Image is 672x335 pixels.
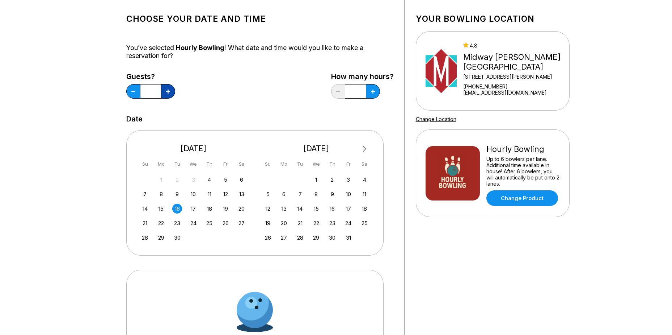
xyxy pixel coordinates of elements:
[295,233,305,243] div: Choose Tuesday, October 28th, 2025
[360,218,369,228] div: Choose Saturday, October 25th, 2025
[311,218,321,228] div: Choose Wednesday, October 22nd, 2025
[204,175,214,185] div: Choose Thursday, September 4th, 2025
[221,189,231,199] div: Choose Friday, September 12th, 2025
[172,175,182,185] div: Not available Tuesday, September 2nd, 2025
[140,233,150,243] div: Choose Sunday, September 28th, 2025
[311,189,321,199] div: Choose Wednesday, October 8th, 2025
[262,174,371,243] div: month 2025-10
[327,175,337,185] div: Choose Thursday, October 2nd, 2025
[172,204,182,214] div: Choose Tuesday, September 16th, 2025
[189,218,198,228] div: Choose Wednesday, September 24th, 2025
[126,44,394,60] div: You’ve selected ! What date and time would you like to make a reservation for?
[263,189,273,199] div: Choose Sunday, October 5th, 2025
[204,204,214,214] div: Choose Thursday, September 18th, 2025
[486,156,560,187] div: Up to 6 bowlers per lane. Additional time available in house! After 6 bowlers, you will automatic...
[343,189,353,199] div: Choose Friday, October 10th, 2025
[237,218,246,228] div: Choose Saturday, September 27th, 2025
[426,146,480,200] img: Hourly Bowling
[140,159,150,169] div: Su
[486,190,558,206] a: Change Product
[172,159,182,169] div: Tu
[189,175,198,185] div: Not available Wednesday, September 3rd, 2025
[156,218,166,228] div: Choose Monday, September 22nd, 2025
[176,44,224,51] span: Hourly Bowling
[416,14,570,24] h1: Your bowling location
[126,73,175,80] label: Guests?
[263,233,273,243] div: Choose Sunday, October 26th, 2025
[172,189,182,199] div: Choose Tuesday, September 9th, 2025
[463,90,566,96] a: [EMAIL_ADDRESS][DOMAIN_NAME]
[139,174,248,243] div: month 2025-09
[311,204,321,214] div: Choose Wednesday, October 15th, 2025
[463,83,566,90] div: [PHONE_NUMBER]
[140,189,150,199] div: Choose Sunday, September 7th, 2025
[327,233,337,243] div: Choose Thursday, October 30th, 2025
[204,159,214,169] div: Th
[237,175,246,185] div: Choose Saturday, September 6th, 2025
[295,189,305,199] div: Choose Tuesday, October 7th, 2025
[221,218,231,228] div: Choose Friday, September 26th, 2025
[279,189,289,199] div: Choose Monday, October 6th, 2025
[140,218,150,228] div: Choose Sunday, September 21st, 2025
[156,233,166,243] div: Choose Monday, September 29th, 2025
[126,115,143,123] label: Date
[311,159,321,169] div: We
[279,218,289,228] div: Choose Monday, October 20th, 2025
[260,144,372,153] div: [DATE]
[360,204,369,214] div: Choose Saturday, October 18th, 2025
[343,175,353,185] div: Choose Friday, October 3rd, 2025
[156,204,166,214] div: Choose Monday, September 15th, 2025
[221,175,231,185] div: Choose Friday, September 5th, 2025
[311,233,321,243] div: Choose Wednesday, October 29th, 2025
[416,116,456,122] a: Change Location
[263,204,273,214] div: Choose Sunday, October 12th, 2025
[343,159,353,169] div: Fr
[486,144,560,154] div: Hourly Bowling
[279,204,289,214] div: Choose Monday, October 13th, 2025
[204,189,214,199] div: Choose Thursday, September 11th, 2025
[327,159,337,169] div: Th
[279,233,289,243] div: Choose Monday, October 27th, 2025
[343,204,353,214] div: Choose Friday, October 17th, 2025
[237,159,246,169] div: Sa
[463,74,566,80] div: [STREET_ADDRESS][PERSON_NAME]
[343,233,353,243] div: Choose Friday, October 31st, 2025
[189,204,198,214] div: Choose Wednesday, September 17th, 2025
[172,233,182,243] div: Choose Tuesday, September 30th, 2025
[126,14,394,24] h1: Choose your Date and time
[263,218,273,228] div: Choose Sunday, October 19th, 2025
[279,159,289,169] div: Mo
[237,189,246,199] div: Choose Saturday, September 13th, 2025
[331,73,394,80] label: How many hours?
[359,143,371,155] button: Next Month
[156,189,166,199] div: Choose Monday, September 8th, 2025
[221,204,231,214] div: Choose Friday, September 19th, 2025
[156,175,166,185] div: Not available Monday, September 1st, 2025
[138,144,250,153] div: [DATE]
[140,204,150,214] div: Choose Sunday, September 14th, 2025
[295,218,305,228] div: Choose Tuesday, October 21st, 2025
[360,159,369,169] div: Sa
[327,218,337,228] div: Choose Thursday, October 23rd, 2025
[311,175,321,185] div: Choose Wednesday, October 1st, 2025
[463,52,566,72] div: Midway [PERSON_NAME][GEOGRAPHIC_DATA]
[263,159,273,169] div: Su
[189,189,198,199] div: Choose Wednesday, September 10th, 2025
[360,175,369,185] div: Choose Saturday, October 4th, 2025
[295,204,305,214] div: Choose Tuesday, October 14th, 2025
[463,42,566,49] div: 4.8
[343,218,353,228] div: Choose Friday, October 24th, 2025
[172,218,182,228] div: Choose Tuesday, September 23rd, 2025
[327,204,337,214] div: Choose Thursday, October 16th, 2025
[295,159,305,169] div: Tu
[221,159,231,169] div: Fr
[189,159,198,169] div: We
[327,189,337,199] div: Choose Thursday, October 9th, 2025
[204,218,214,228] div: Choose Thursday, September 25th, 2025
[156,159,166,169] div: Mo
[426,44,457,98] img: Midway Bowling - Carlisle
[360,189,369,199] div: Choose Saturday, October 11th, 2025
[237,204,246,214] div: Choose Saturday, September 20th, 2025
